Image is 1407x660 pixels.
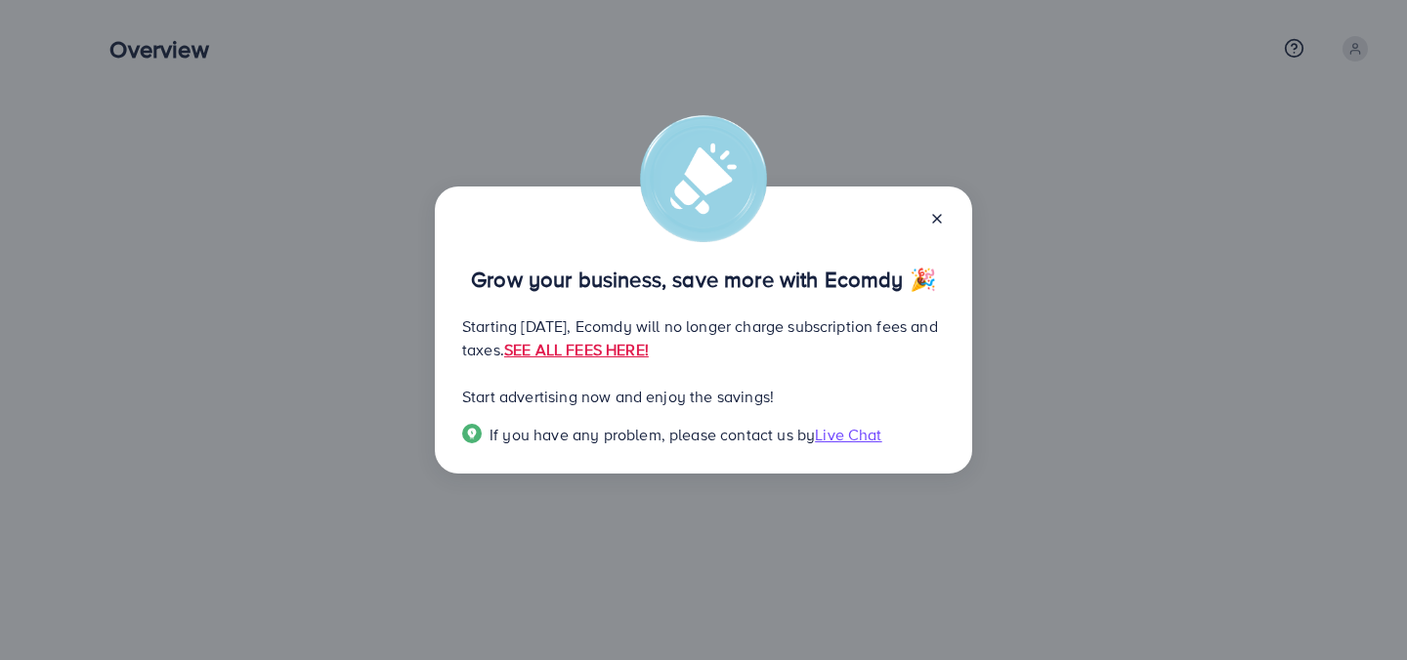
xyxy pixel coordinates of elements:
[462,268,945,291] p: Grow your business, save more with Ecomdy 🎉
[815,424,881,445] span: Live Chat
[490,424,815,445] span: If you have any problem, please contact us by
[462,314,945,361] p: Starting [DATE], Ecomdy will no longer charge subscription fees and taxes.
[462,424,482,443] img: Popup guide
[462,385,945,408] p: Start advertising now and enjoy the savings!
[504,339,649,360] a: SEE ALL FEES HERE!
[640,115,767,242] img: alert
